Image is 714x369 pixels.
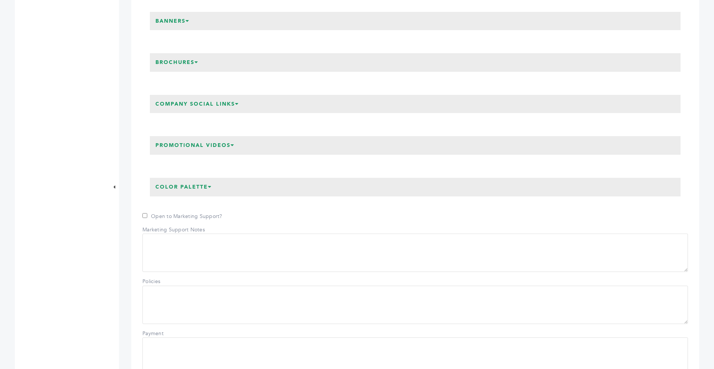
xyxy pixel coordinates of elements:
label: Open to Marketing Support? [142,213,222,220]
label: Policies [142,278,194,285]
label: Payment [142,330,194,337]
h3: Banners [150,12,195,31]
h3: Promotional Videos [150,136,240,155]
h3: Brochures [150,53,204,72]
h3: Color Palette [150,178,218,196]
input: Open to Marketing Support? [142,213,147,218]
h3: Company Social Links [150,95,245,113]
label: Marketing Support Notes [142,226,205,234]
